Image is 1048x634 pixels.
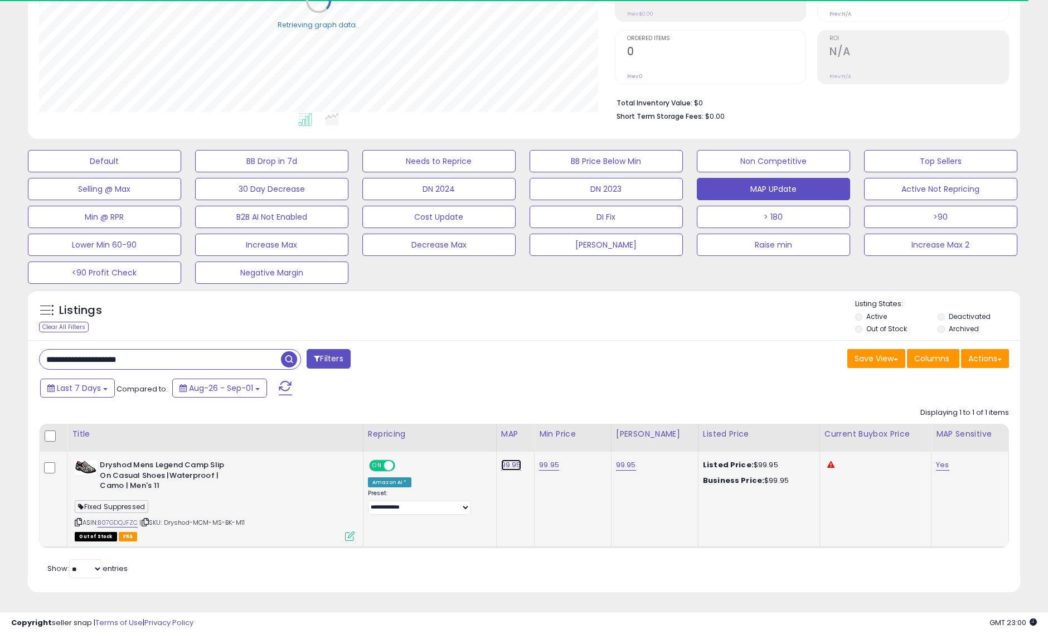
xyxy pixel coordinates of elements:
button: DN 2023 [530,178,683,200]
button: Actions [961,349,1009,368]
button: >90 [864,206,1017,228]
b: Dryshod Mens Legend Camp Slip On Casual Shoes |Waterproof | Camo | Men's 11 [100,460,235,494]
span: FBA [119,532,138,541]
span: Last 7 Days [57,383,101,394]
button: 30 Day Decrease [195,178,348,200]
label: Archived [949,324,979,333]
div: $99.95 [703,460,811,470]
div: Displaying 1 to 1 of 1 items [920,408,1009,418]
span: OFF [394,461,411,471]
button: Cost Update [362,206,516,228]
span: $0.00 [705,111,725,122]
button: DN 2024 [362,178,516,200]
a: Yes [936,459,949,471]
a: 99.95 [501,459,521,471]
button: Filters [307,349,350,369]
small: Prev: 0 [627,73,643,80]
a: Terms of Use [95,617,143,628]
div: MAP [501,428,530,440]
button: [PERSON_NAME] [530,234,683,256]
button: MAP UPdate [697,178,850,200]
button: Non Competitive [697,150,850,172]
button: Default [28,150,181,172]
small: Prev: $0.00 [627,11,653,17]
div: MAP Sensitive [936,428,1004,440]
a: B07GDQJFZC [98,518,138,527]
span: 2025-09-9 23:00 GMT [989,617,1037,628]
button: Aug-26 - Sep-01 [172,379,267,398]
small: Prev: N/A [829,11,851,17]
strong: Copyright [11,617,52,628]
small: Prev: N/A [829,73,851,80]
span: | SKU: Dryshod-MCM-MS-BK-M11 [139,518,245,527]
div: $99.95 [703,476,811,486]
button: BB Price Below Min [530,150,683,172]
button: B2B AI Not Enabled [195,206,348,228]
label: Out of Stock [866,324,907,333]
th: CSV column name: cust_attr_5_MAP Sensitive [931,424,1009,452]
button: Increase Max 2 [864,234,1017,256]
button: Min @ RPR [28,206,181,228]
h2: 0 [627,45,806,60]
button: DI Fix [530,206,683,228]
button: Raise min [697,234,850,256]
button: Needs to Reprice [362,150,516,172]
div: Title [72,428,358,440]
b: Short Term Storage Fees: [617,112,703,121]
img: 41dgJ4uAqML._SL40_.jpg [75,460,97,475]
button: Columns [907,349,959,368]
span: Ordered Items [627,36,806,42]
label: Deactivated [949,312,991,321]
b: Listed Price: [703,459,754,470]
div: Listed Price [703,428,815,440]
b: Total Inventory Value: [617,98,692,108]
span: All listings that are currently out of stock and unavailable for purchase on Amazon [75,532,117,541]
div: Retrieving graph data.. [278,20,359,30]
h5: Listings [59,303,102,318]
button: Lower Min 60-90 [28,234,181,256]
button: BB Drop in 7d [195,150,348,172]
div: Amazon AI * [368,477,411,487]
label: Active [866,312,887,321]
li: $0 [617,95,1001,109]
button: Negative Margin [195,262,348,284]
button: Last 7 Days [40,379,115,398]
a: 99.95 [616,459,636,471]
a: 99.95 [539,459,559,471]
button: Selling @ Max [28,178,181,200]
button: Active Not Repricing [864,178,1017,200]
button: Decrease Max [362,234,516,256]
span: Fixed Suppressed [75,500,148,513]
span: Show: entries [47,563,128,574]
button: Increase Max [195,234,348,256]
div: [PERSON_NAME] [616,428,693,440]
div: Current Buybox Price [824,428,926,440]
h2: N/A [829,45,1008,60]
div: Preset: [368,490,488,515]
div: Min Price [539,428,607,440]
span: Compared to: [117,384,168,394]
button: <90 Profit Check [28,262,181,284]
div: seller snap | | [11,618,193,628]
button: Save View [847,349,905,368]
span: ON [370,461,384,471]
span: ROI [829,36,1008,42]
button: > 180 [697,206,850,228]
button: Top Sellers [864,150,1017,172]
div: ASIN: [75,460,355,540]
b: Business Price: [703,475,764,486]
div: Repricing [368,428,492,440]
span: Columns [914,353,949,364]
div: Clear All Filters [39,322,89,332]
a: Privacy Policy [144,617,193,628]
p: Listing States: [855,299,1020,309]
span: Aug-26 - Sep-01 [189,383,253,394]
